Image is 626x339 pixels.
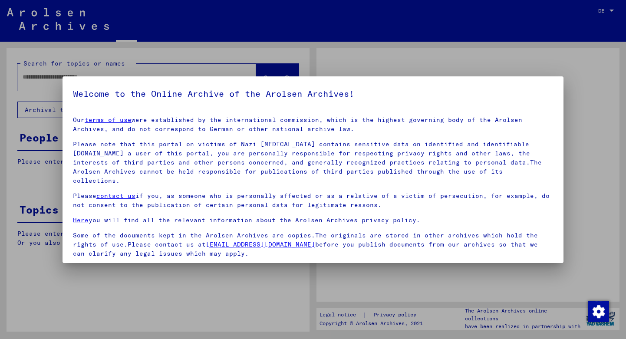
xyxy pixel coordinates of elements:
[73,216,89,224] a: Here
[73,87,553,101] h5: Welcome to the Online Archive of the Arolsen Archives!
[73,191,553,210] p: Please if you, as someone who is personally affected or as a relative of a victim of persecution,...
[206,240,315,248] a: [EMAIL_ADDRESS][DOMAIN_NAME]
[73,115,553,134] p: Our were established by the international commission, which is the highest governing body of the ...
[73,216,553,225] p: you will find all the relevant information about the Arolsen Archives privacy policy.
[588,301,609,322] img: Zustimmung ändern
[73,140,553,185] p: Please note that this portal on victims of Nazi [MEDICAL_DATA] contains sensitive data on identif...
[85,116,132,124] a: terms of use
[96,192,135,200] a: contact us
[73,231,553,258] p: Some of the documents kept in the Arolsen Archives are copies.The originals are stored in other a...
